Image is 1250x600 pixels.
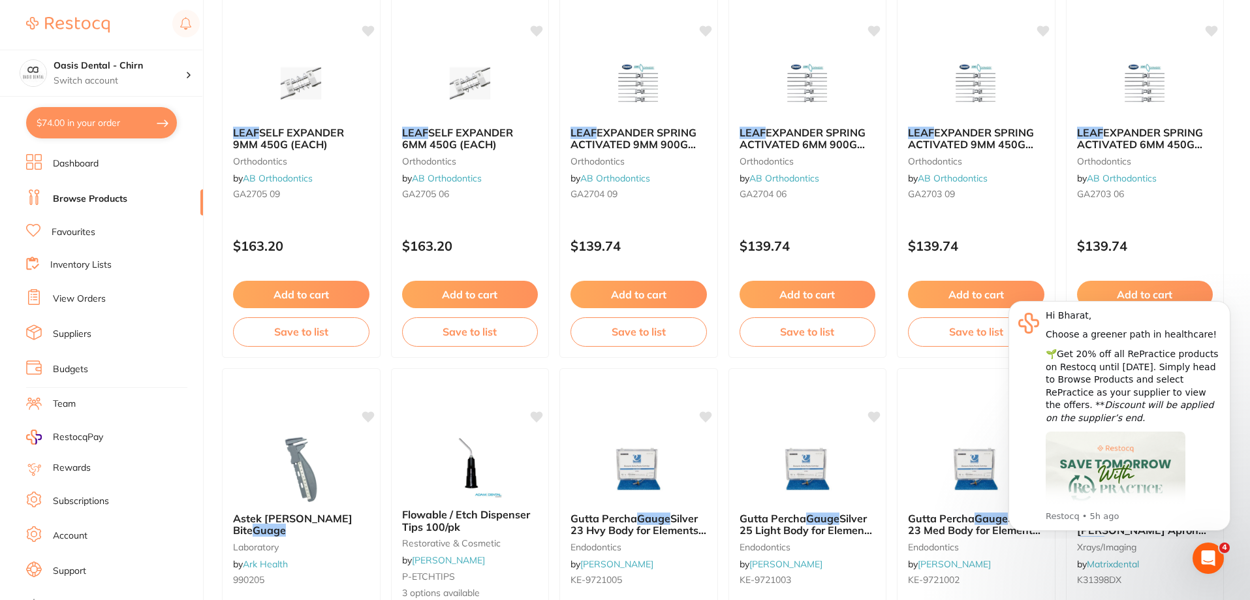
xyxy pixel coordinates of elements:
[580,172,650,184] a: AB Orthodontics
[402,587,539,600] span: 3 options available
[258,51,343,116] img: LEAF SELF EXPANDER 9MM 450G (EACH)
[402,126,513,151] span: SELF EXPANDER 6MM 450G (EACH)
[53,529,87,543] a: Account
[918,172,988,184] a: AB Orthodontics
[570,172,650,184] span: by
[570,188,617,200] span: GA2704 09
[233,558,288,570] span: by
[402,126,428,139] em: LEAF
[975,512,1008,525] em: Gauge
[570,317,707,346] button: Save to list
[765,51,850,116] img: LEAF EXPANDER SPRING ACTIVATED 6MM 900G (EACH)
[402,238,539,253] p: $163.20
[26,430,42,445] img: RestocqPay
[570,126,696,163] span: EXPANDER SPRING ACTIVATED 9MM 900G (EACH)
[1077,542,1213,552] small: xrays/imaging
[740,574,791,586] span: KE-9721003
[570,512,637,525] span: Gutta Percha
[570,281,707,308] button: Add to cart
[26,107,177,138] button: $74.00 in your order
[570,512,706,549] span: Silver 23 Hvy Body for Elements Box x10
[908,542,1044,552] small: endodontics
[908,512,975,525] span: Gutta Percha
[740,126,766,139] em: LEAF
[908,127,1044,151] b: LEAF EXPANDER SPRING ACTIVATED 9MM 450G (EACH)
[580,558,653,570] a: [PERSON_NAME]
[1077,574,1121,586] span: K31398DX
[908,281,1044,308] button: Add to cart
[908,188,955,200] span: GA2703 09
[933,51,1018,116] img: LEAF EXPANDER SPRING ACTIVATED 9MM 450G (EACH)
[989,289,1250,539] iframe: Intercom notifications message
[740,542,876,552] small: endodontics
[908,512,1040,549] span: Silver 23 Med Body for Elements Box x10
[402,554,485,566] span: by
[402,508,530,533] span: Flowable / Etch Dispenser Tips 100/pk
[749,172,819,184] a: AB Orthodontics
[233,126,344,151] span: SELF EXPANDER 9MM 450G (EACH)
[740,238,876,253] p: $139.74
[740,127,876,151] b: LEAF EXPANDER SPRING ACTIVATED 6MM 900G (EACH)
[50,259,112,272] a: Inventory Lists
[53,462,91,475] a: Rewards
[402,509,539,533] b: Flowable / Etch Dispenser Tips 100/pk
[806,512,839,525] em: Gauge
[765,437,850,502] img: Gutta Percha Gauge Silver 25 Light Body for Element Box x10
[233,172,313,184] span: by
[740,281,876,308] button: Add to cart
[908,558,991,570] span: by
[402,172,482,184] span: by
[26,430,103,445] a: RestocqPay
[53,363,88,376] a: Budgets
[570,574,622,586] span: KE-9721005
[570,156,707,166] small: orthodontics
[1219,543,1230,553] span: 4
[908,172,988,184] span: by
[596,437,681,502] img: Gutta Percha Gauge Silver 23 Hvy Body for Elements Box x10
[1077,156,1213,166] small: orthodontics
[1077,238,1213,253] p: $139.74
[1193,543,1224,574] iframe: Intercom live chat
[908,126,1034,163] span: EXPANDER SPRING ACTIVATED 9MM 450G (EACH)
[908,317,1044,346] button: Save to list
[1077,172,1157,184] span: by
[1077,281,1213,308] button: Add to cart
[233,188,280,200] span: GA2705 09
[933,437,1018,502] img: Gutta Percha Gauge Silver 23 Med Body for Elements Box x10
[740,513,876,537] b: Gutta Percha Gauge Silver 25 Light Body for Element Box x10
[26,17,110,33] img: Restocq Logo
[908,126,934,139] em: LEAF
[740,172,819,184] span: by
[253,524,286,537] em: Guage
[740,126,866,163] span: EXPANDER SPRING ACTIVATED 6MM 900G (EACH)
[54,74,185,87] p: Switch account
[1087,558,1139,570] a: Matrixdental
[20,60,46,86] img: Oasis Dental - Chirn
[402,538,539,548] small: restorative & cosmetic
[258,437,343,502] img: Astek Alma Bite Guage
[233,512,352,537] span: Astek [PERSON_NAME] Bite
[53,292,106,306] a: View Orders
[908,513,1044,537] b: Gutta Percha Gauge Silver 23 Med Body for Elements Box x10
[749,558,822,570] a: [PERSON_NAME]
[53,328,91,341] a: Suppliers
[570,558,653,570] span: by
[233,513,369,537] b: Astek Alma Bite Guage
[908,156,1044,166] small: orthodontics
[402,281,539,308] button: Add to cart
[740,558,822,570] span: by
[740,512,872,549] span: Silver 25 Light Body for Element Box x10
[1077,126,1203,163] span: EXPANDER SPRING ACTIVATED 6MM 450G (EACH)
[243,172,313,184] a: AB Orthodontics
[233,542,369,552] small: laboratory
[918,558,991,570] a: [PERSON_NAME]
[412,554,485,566] a: [PERSON_NAME]
[402,127,539,151] b: LEAF SELF EXPANDER 6MM 450G (EACH)
[233,238,369,253] p: $163.20
[402,317,539,346] button: Save to list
